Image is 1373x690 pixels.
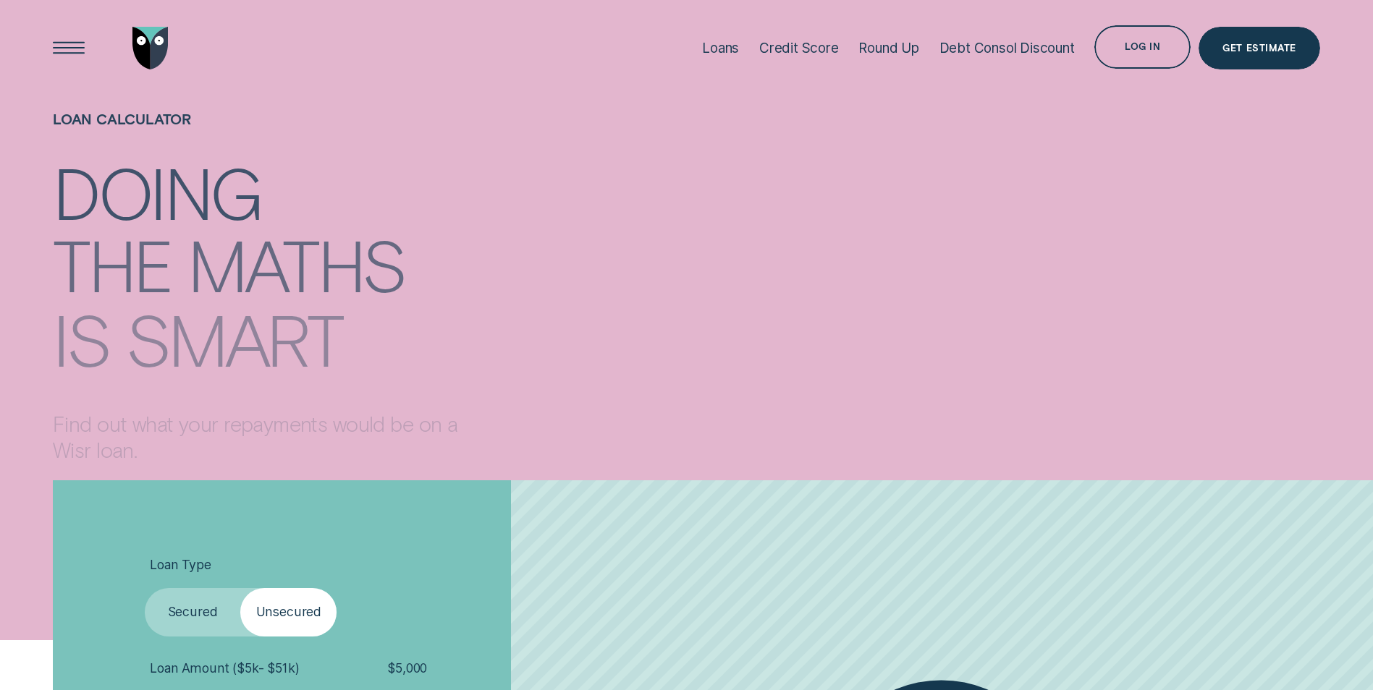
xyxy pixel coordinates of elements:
[387,660,427,676] span: $ 5,000
[47,27,90,70] button: Open Menu
[702,40,739,56] div: Loans
[150,557,211,573] span: Loan Type
[1199,27,1320,70] a: Get Estimate
[53,111,469,155] h1: Loan Calculator
[759,40,839,56] div: Credit Score
[53,152,469,353] h4: Doing the maths is smart
[187,231,405,299] div: maths
[126,304,342,372] div: smart
[53,411,469,463] p: Find out what your repayments would be on a Wisr loan.
[53,158,261,226] div: Doing
[150,660,299,676] span: Loan Amount ( $5k - $51k )
[132,27,169,70] img: Wisr
[240,588,337,636] label: Unsecured
[53,304,109,372] div: is
[53,231,172,299] div: the
[858,40,919,56] div: Round Up
[1094,25,1191,69] button: Log in
[145,588,241,636] label: Secured
[939,40,1075,56] div: Debt Consol Discount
